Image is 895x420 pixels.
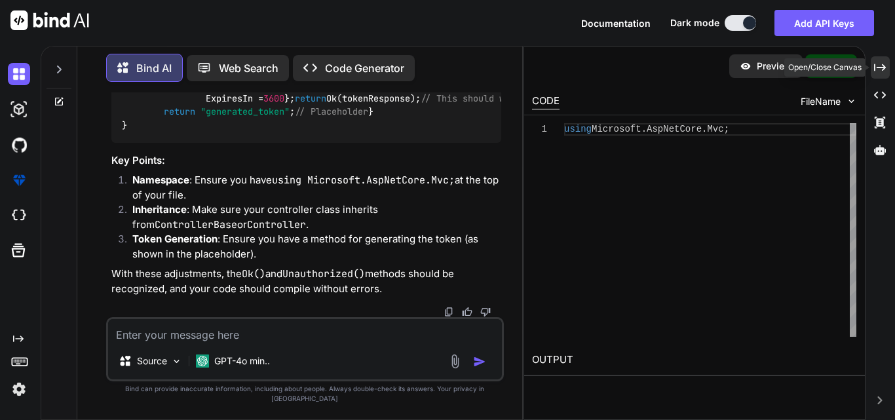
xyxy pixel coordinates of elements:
span: using [564,124,592,134]
p: GPT-4o min.. [214,354,270,368]
img: Pick Models [171,356,182,367]
p: Web Search [219,60,278,76]
span: return [295,92,326,104]
li: : Make sure your controller class inherits from or . [122,202,501,232]
img: cloudideIcon [8,204,30,227]
span: // Placeholder [295,106,368,118]
code: Controller [247,218,306,231]
img: chevron down [846,96,857,107]
button: Add API Keys [774,10,874,36]
img: like [462,307,472,317]
img: attachment [447,354,463,369]
p: With these adjustments, the and methods should be recognized, and your code should compile withou... [111,267,501,296]
p: Bind can provide inaccurate information, including about people. Always double-check its answers.... [106,384,504,404]
img: GPT-4o mini [196,354,209,368]
p: Preview [757,60,792,73]
div: Open/Close Canvas [784,58,866,77]
strong: Namespace [132,174,189,186]
span: 3600 [263,92,284,104]
h2: OUTPUT [524,345,865,375]
div: CODE [532,94,560,109]
p: Code Generator [325,60,404,76]
img: darkAi-studio [8,98,30,121]
span: Mvc [707,124,723,134]
span: AspNetCore [647,124,702,134]
span: . [702,124,707,134]
span: Microsoft [592,124,641,134]
code: Ok() [242,267,265,280]
img: preview [740,60,752,72]
code: Unauthorized() [282,267,365,280]
img: dislike [480,307,491,317]
span: "generated_token" [200,106,290,118]
img: githubDark [8,134,30,156]
code: ControllerBase [155,218,237,231]
span: ; [724,124,729,134]
p: Source [137,354,167,368]
code: using Microsoft.AspNetCore.Mvc; [272,174,455,187]
h3: Key Points: [111,153,501,168]
strong: Token Generation [132,233,218,245]
button: Documentation [581,16,651,30]
img: settings [8,378,30,400]
span: return [164,106,195,118]
img: darkChat [8,63,30,85]
span: FileName [801,95,841,108]
strong: Inheritance [132,203,187,216]
img: copy [444,307,454,317]
span: Dark mode [670,16,719,29]
li: : Ensure you have a method for generating the token (as shown in the placeholder). [122,232,501,261]
img: Bind AI [10,10,89,30]
li: : Ensure you have at the top of your file. [122,173,501,202]
span: Documentation [581,18,651,29]
span: // This should work now [421,92,541,104]
div: 1 [532,123,547,136]
p: Bind AI [136,60,172,76]
img: premium [8,169,30,191]
img: icon [473,355,486,368]
span: . [641,124,647,134]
